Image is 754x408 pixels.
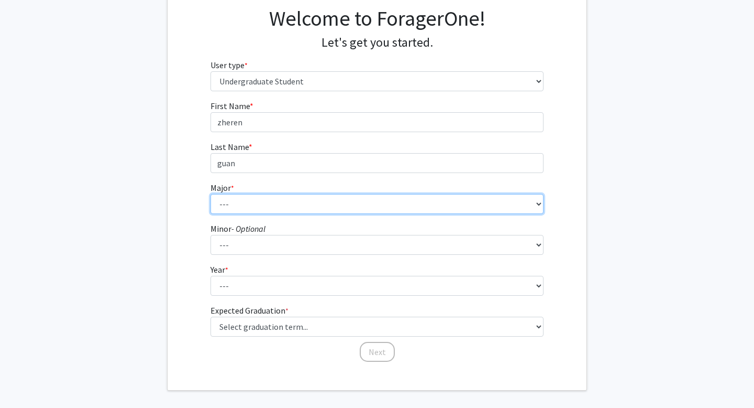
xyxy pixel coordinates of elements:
button: Next [360,342,395,362]
h4: Let's get you started. [210,35,544,50]
label: Expected Graduation [210,304,289,317]
label: Minor [210,222,265,235]
i: - Optional [231,223,265,234]
span: First Name [210,101,250,111]
span: Last Name [210,142,249,152]
label: User type [210,59,248,71]
label: Major [210,181,234,194]
label: Year [210,263,228,276]
iframe: Chat [8,361,45,400]
h1: Welcome to ForagerOne! [210,6,544,31]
